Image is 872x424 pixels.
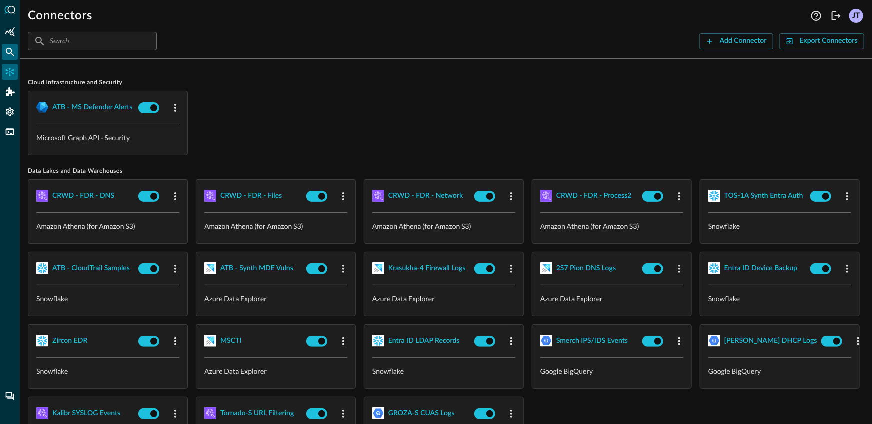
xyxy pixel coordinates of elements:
p: Snowflake [708,293,851,304]
div: Chat [2,388,18,404]
img: GoogleBigQuery.svg [540,335,552,347]
div: CRWD - FDR - Network [388,190,463,202]
div: ATB - Synth MDE Vulns [220,262,293,275]
img: AWSAthena.svg [204,190,216,202]
img: AzureDataExplorer.svg [204,335,216,347]
button: Entra ID LDAP Records [388,333,460,349]
button: CRWD - FDR - Process2 [556,188,632,204]
button: Kalibr SYSLOG Events [52,405,120,421]
p: Google BigQuery [708,366,851,376]
img: GoogleBigQuery.svg [372,407,384,419]
img: AWSAthena.svg [372,190,384,202]
button: ATB - CloudTrail Samples [52,260,130,276]
p: Amazon Athena (for Amazon S3) [204,221,347,231]
div: [PERSON_NAME] DHCP Logs [724,335,817,347]
img: AWSAthena.svg [36,407,48,419]
div: Federated Search [2,44,18,60]
button: ATB - MS Defender Alerts [52,99,132,115]
p: Snowflake [36,366,179,376]
div: CRWD - FDR - Process2 [556,190,632,202]
img: Snowflake.svg [708,262,720,274]
div: Tornado-S URL Filtering [220,407,294,420]
button: ATB - Synth MDE Vulns [220,260,293,276]
img: Snowflake.svg [36,335,48,347]
button: Export Connectors [779,33,864,49]
button: Logout [828,8,844,24]
div: Entra ID LDAP Records [388,335,460,347]
span: Cloud Infrastructure and Security [28,79,864,87]
button: Add Connector [699,33,773,49]
div: Connectors [2,64,18,80]
div: JT [849,9,863,23]
button: CRWD - FDR - Network [388,188,463,204]
button: Krasukha-4 Firewall Logs [388,260,466,276]
p: Amazon Athena (for Amazon S3) [372,221,515,231]
button: CRWD - FDR - Files [220,188,282,204]
div: MSCTI [220,335,241,347]
button: 2S7 Pion DNS Logs [556,260,616,276]
button: Smerch IPS/IDS Events [556,333,628,349]
div: 2S7 Pion DNS Logs [556,262,616,275]
input: Search [50,32,134,50]
div: ATB - CloudTrail Samples [52,262,130,275]
p: Microsoft Graph API - Security [36,132,179,143]
img: GoogleBigQuery.svg [708,335,720,347]
div: CRWD - FDR - Files [220,190,282,202]
img: MicrosoftGraph.svg [36,101,48,113]
button: CRWD - FDR - DNS [52,188,114,204]
p: Azure Data Explorer [204,366,347,376]
p: Azure Data Explorer [540,293,683,304]
div: ATB - MS Defender Alerts [52,101,132,114]
div: Smerch IPS/IDS Events [556,335,628,347]
span: Data Lakes and Data Warehouses [28,167,864,175]
img: AzureDataExplorer.svg [540,262,552,274]
p: Azure Data Explorer [372,293,515,304]
p: Snowflake [372,366,515,376]
div: Settings [2,104,18,120]
img: AzureDataExplorer.svg [372,262,384,274]
div: Zircon EDR [52,335,87,347]
div: Add Connector [720,35,767,47]
div: TOS-1A Synth Entra Auth [724,190,803,202]
div: GROZA-S CUAS Logs [388,407,455,420]
button: Entra ID Device Backup [724,260,797,276]
button: Tornado-S URL Filtering [220,405,294,421]
h1: Connectors [28,8,92,24]
p: Snowflake [708,221,851,231]
div: Kalibr SYSLOG Events [52,407,120,420]
img: AWSAthena.svg [36,190,48,202]
p: Azure Data Explorer [204,293,347,304]
img: AzureDataExplorer.svg [204,262,216,274]
div: Summary Insights [2,24,18,40]
button: GROZA-S CUAS Logs [388,405,455,421]
div: Export Connectors [800,35,858,47]
p: Amazon Athena (for Amazon S3) [36,221,179,231]
div: Entra ID Device Backup [724,262,797,275]
img: Snowflake.svg [708,190,720,202]
img: AWSAthena.svg [204,407,216,419]
p: Amazon Athena (for Amazon S3) [540,221,683,231]
button: [PERSON_NAME] DHCP Logs [724,333,817,349]
img: Snowflake.svg [372,335,384,347]
img: Snowflake.svg [36,262,48,274]
button: Help [808,8,824,24]
div: FSQL [2,124,18,140]
button: TOS-1A Synth Entra Auth [724,188,803,204]
div: Addons [2,84,18,100]
button: Zircon EDR [52,333,87,349]
img: AWSAthena.svg [540,190,552,202]
div: Krasukha-4 Firewall Logs [388,262,466,275]
p: Google BigQuery [540,366,683,376]
p: Snowflake [36,293,179,304]
div: CRWD - FDR - DNS [52,190,114,202]
button: MSCTI [220,333,241,349]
